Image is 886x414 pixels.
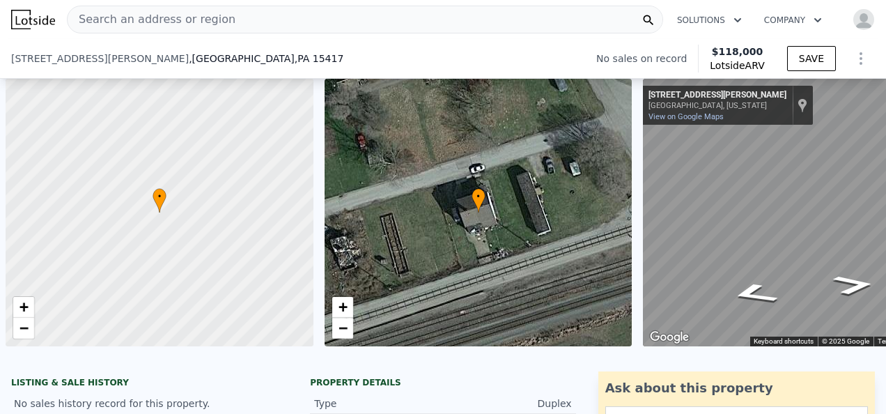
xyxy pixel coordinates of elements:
span: − [338,319,347,337]
div: Property details [310,377,575,388]
a: Show location on map [798,98,807,113]
a: Zoom out [332,318,353,339]
button: Keyboard shortcuts [754,337,814,346]
button: Solutions [666,8,753,33]
path: Go West, Paul Thomas Blvd [710,278,799,310]
span: • [153,190,166,203]
button: SAVE [787,46,836,71]
span: + [20,298,29,316]
span: $118,000 [712,46,763,57]
span: Search an address or region [68,11,235,28]
span: , PA 15417 [295,53,344,64]
span: + [338,298,347,316]
div: Duplex [443,397,572,411]
div: • [472,188,485,213]
img: Google [646,328,692,346]
button: Show Options [847,45,875,72]
div: No sales on record [596,52,698,66]
a: View on Google Maps [648,112,724,121]
span: − [20,319,29,337]
div: Ask about this property [605,378,868,398]
img: Lotside [11,10,55,29]
a: Zoom in [332,297,353,318]
div: [GEOGRAPHIC_DATA], [US_STATE] [648,101,786,110]
div: LISTING & SALE HISTORY [11,377,277,391]
span: Lotside ARV [710,59,764,72]
div: Type [314,397,443,411]
div: • [153,188,166,213]
a: Open this area in Google Maps (opens a new window) [646,328,692,346]
span: © 2025 Google [822,337,869,345]
span: • [472,190,485,203]
span: [STREET_ADDRESS][PERSON_NAME] [11,52,189,66]
a: Zoom in [13,297,34,318]
a: Zoom out [13,318,34,339]
div: [STREET_ADDRESS][PERSON_NAME] [648,90,786,101]
button: Company [753,8,833,33]
span: , [GEOGRAPHIC_DATA] [189,52,343,66]
img: avatar [853,8,875,31]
